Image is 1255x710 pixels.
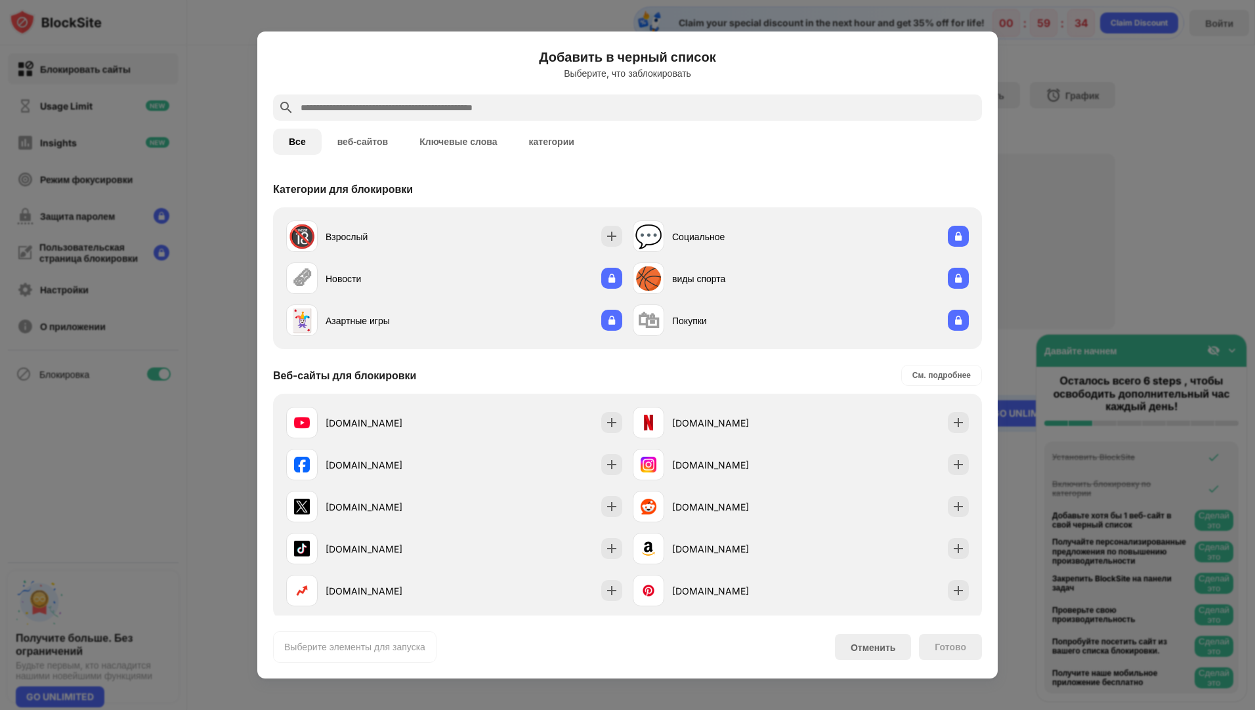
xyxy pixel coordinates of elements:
div: 🛍 [637,307,660,334]
img: favicons [641,415,656,430]
h6: Добавить в черный список [273,47,982,67]
div: [DOMAIN_NAME] [672,500,801,514]
button: категории [513,129,589,155]
div: [DOMAIN_NAME] [672,458,801,472]
div: Выберите элементы для запуска [284,640,425,654]
img: favicons [294,457,310,472]
img: favicons [641,499,656,514]
div: Азартные игры [326,314,454,327]
div: Покупки [672,314,801,327]
img: favicons [641,583,656,598]
button: Все [273,129,322,155]
img: search.svg [278,100,294,115]
img: favicons [294,541,310,556]
div: Выберите, что заблокировать [273,68,982,79]
div: 🃏 [288,307,316,334]
div: [DOMAIN_NAME] [672,542,801,556]
div: 💬 [635,223,662,250]
div: Готово [935,642,966,652]
div: [DOMAIN_NAME] [326,416,454,430]
div: [DOMAIN_NAME] [326,542,454,556]
img: favicons [294,415,310,430]
div: [DOMAIN_NAME] [672,416,801,430]
div: Веб-сайты для блокировки [273,369,416,382]
button: веб-сайтов [322,129,404,155]
div: Новости [326,272,454,285]
div: Категории для блокировки [273,182,413,196]
img: favicons [294,499,310,514]
img: favicons [641,457,656,472]
div: Социальное [672,230,801,243]
img: favicons [294,583,310,598]
div: [DOMAIN_NAME] [326,584,454,598]
button: Ключевые слова [404,129,513,155]
div: 🏀 [635,265,662,292]
div: [DOMAIN_NAME] [672,584,801,598]
div: См. подробнее [912,369,971,382]
div: виды спорта [672,272,801,285]
div: Взрослый [326,230,454,243]
img: favicons [641,541,656,556]
div: [DOMAIN_NAME] [326,500,454,514]
div: Отменить [851,642,895,653]
div: [DOMAIN_NAME] [326,458,454,472]
div: 🗞 [291,265,313,292]
div: 🔞 [288,223,316,250]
